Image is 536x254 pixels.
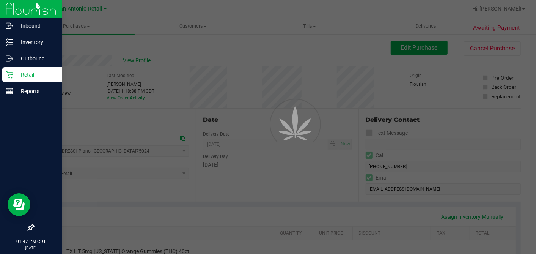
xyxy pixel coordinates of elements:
iframe: Resource center [8,193,30,216]
p: 01:47 PM CDT [3,238,59,245]
inline-svg: Reports [6,87,13,95]
p: Inbound [13,21,59,30]
p: Inventory [13,38,59,47]
inline-svg: Retail [6,71,13,79]
inline-svg: Inventory [6,38,13,46]
p: Outbound [13,54,59,63]
p: Retail [13,70,59,79]
p: Reports [13,87,59,96]
inline-svg: Outbound [6,55,13,62]
inline-svg: Inbound [6,22,13,30]
p: [DATE] [3,245,59,251]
